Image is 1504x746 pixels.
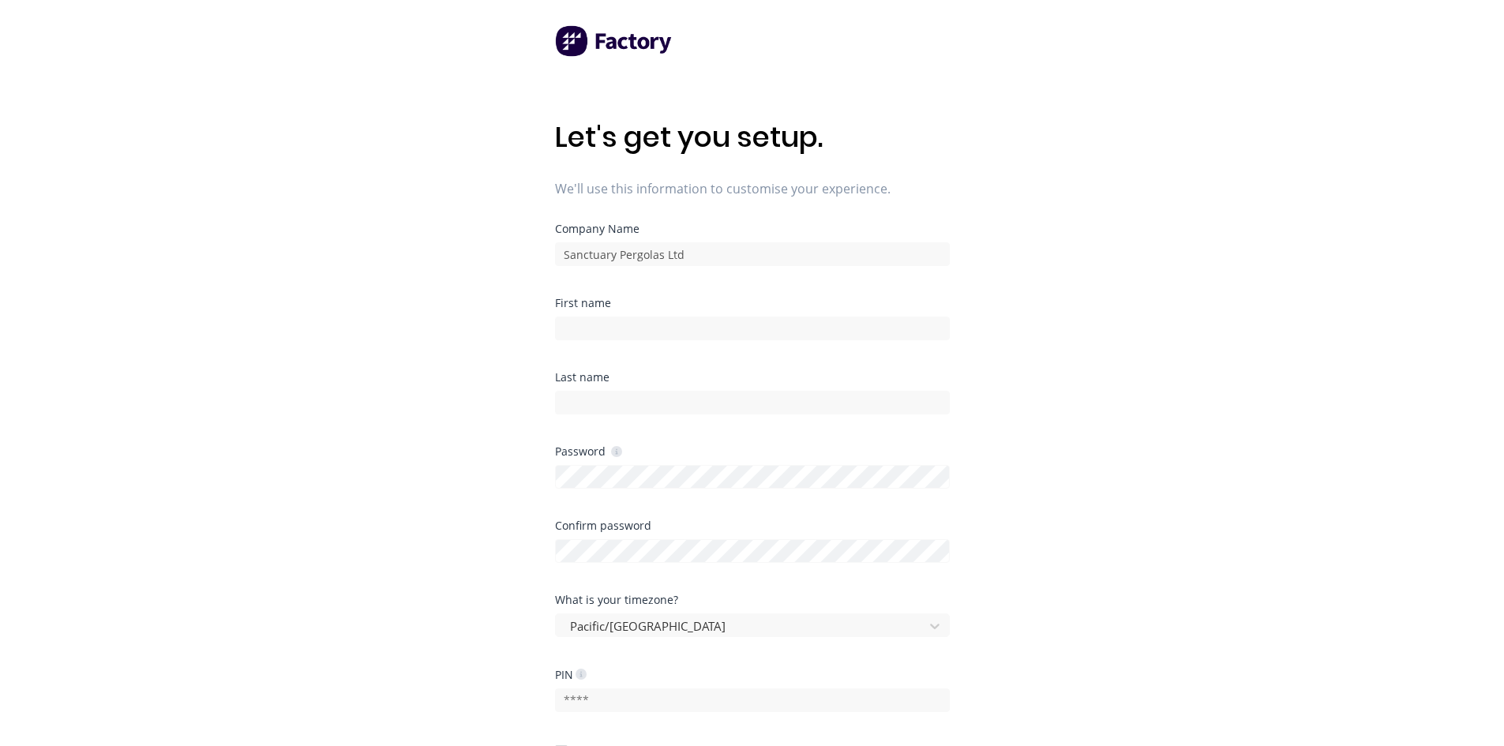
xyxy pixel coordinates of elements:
[555,223,950,234] div: Company Name
[555,444,622,459] div: Password
[555,25,673,57] img: Factory
[555,120,950,154] h1: Let's get you setup.
[555,520,950,531] div: Confirm password
[555,667,587,682] div: PIN
[555,179,950,198] span: We'll use this information to customise your experience.
[555,372,950,383] div: Last name
[555,298,950,309] div: First name
[555,594,950,605] div: What is your timezone?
